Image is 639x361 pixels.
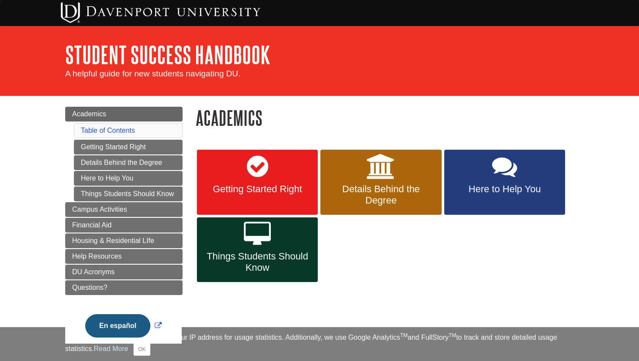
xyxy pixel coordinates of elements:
a: Campus Activities [65,202,183,217]
span: DU Acronyms [72,268,115,276]
a: Here to Help You [444,150,565,215]
a: Student Success Handbook [65,41,270,68]
span: Housing & Residential LIfe [72,237,154,244]
a: Getting Started Right [74,140,183,154]
span: Here to Help You [451,184,559,195]
button: En español [85,314,150,338]
a: Details Behind the Degree [74,155,183,170]
a: Things Students Should Know [74,187,183,201]
a: Academics [65,107,183,121]
span: Help Resources [72,253,122,260]
h1: Academics [196,107,574,129]
a: Getting Started Right [197,150,318,215]
a: Details Behind the Degree [320,150,441,215]
a: Housing & Residential LIfe [65,233,183,248]
sup: TM [400,332,407,338]
a: Financial Aid [65,218,183,233]
span: Getting Started Right [203,184,311,195]
a: Here to Help You [74,171,183,186]
span: Details Behind the Degree [327,184,435,206]
span: Academics [72,110,106,118]
span: Financial Aid [72,221,112,229]
div: Guide Page Menu [65,107,183,352]
a: Help Resources [65,249,183,264]
span: A helpful guide for new students navigating DU. [65,69,240,78]
div: This site uses cookies and records your IP address for usage statistics. Additionally, we use Goo... [65,332,574,356]
sup: TM [449,332,456,338]
a: DU Acronyms [65,265,183,279]
span: Things Students Should Know [203,251,311,273]
span: Campus Activities [72,206,127,213]
span: Questions? [72,284,107,291]
a: Things Students Should Know [197,217,318,282]
a: Link opens in new window [83,322,163,329]
a: Questions? [65,280,183,295]
img: Davenport University [61,2,260,23]
a: Table of Contents [81,127,135,134]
